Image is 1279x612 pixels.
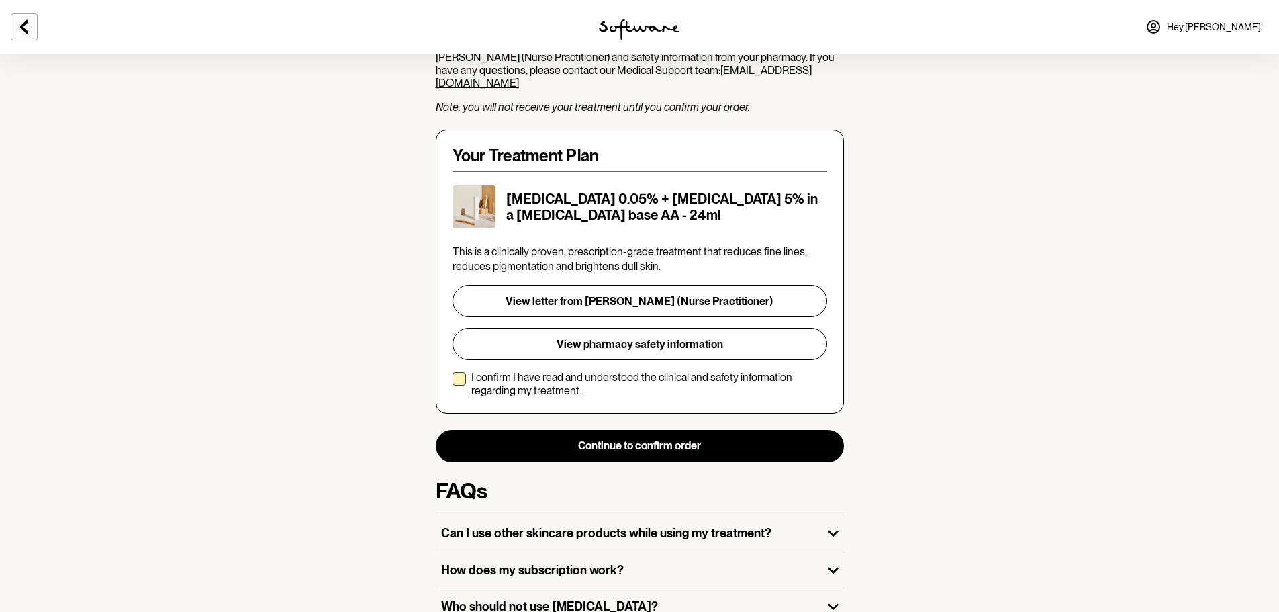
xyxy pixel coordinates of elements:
img: ckrjybs9h00003h5xsftakopd.jpg [453,185,495,228]
h5: [MEDICAL_DATA] 0.05% + [MEDICAL_DATA] 5% in a [MEDICAL_DATA] base AA - 24ml [506,191,827,223]
h3: Can I use other skincare products while using my treatment? [441,526,817,541]
p: Note: you will not receive your treatment until you confirm your order. [436,101,844,114]
p: Before confirming your order, please review your treatment plan, the letter from [PERSON_NAME] (N... [436,38,844,90]
a: [EMAIL_ADDRESS][DOMAIN_NAME] [436,64,812,89]
a: Hey,[PERSON_NAME]! [1137,11,1271,43]
button: View letter from [PERSON_NAME] (Nurse Practitioner) [453,285,827,317]
button: View pharmacy safety information [453,328,827,360]
span: Hey, [PERSON_NAME] ! [1167,21,1263,33]
button: Continue to confirm order [436,430,844,462]
button: How does my subscription work? [436,552,844,588]
h3: How does my subscription work? [441,563,817,578]
h4: Your Treatment Plan [453,146,827,166]
p: I confirm I have read and understood the clinical and safety information regarding my treatment. [471,371,827,396]
img: software logo [599,19,679,40]
h3: FAQs [436,478,844,504]
span: This is a clinically proven, prescription-grade treatment that reduces fine lines, reduces pigmen... [453,245,807,273]
button: Can I use other skincare products while using my treatment? [436,515,844,552]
